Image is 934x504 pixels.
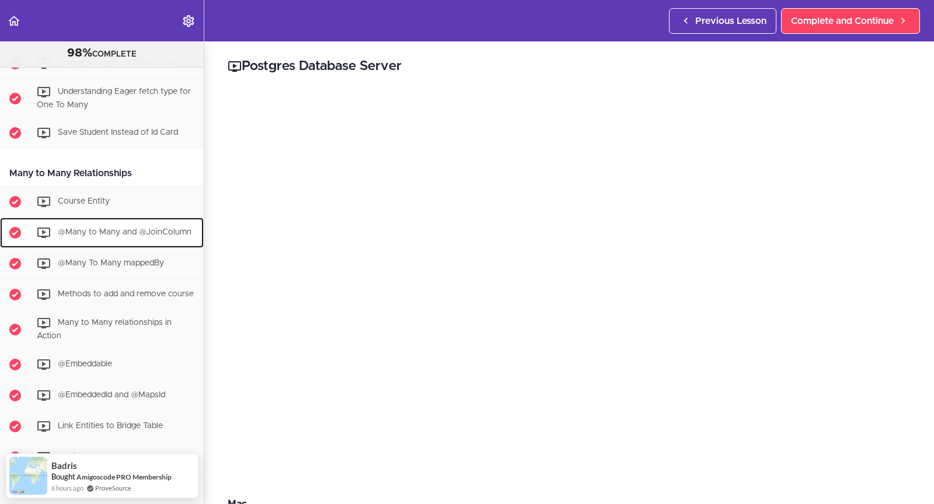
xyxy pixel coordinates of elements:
[695,14,766,28] span: Previous Lesson
[95,483,131,493] a: ProveSource
[58,129,178,137] span: Save Student Instead of Id Card
[669,8,776,34] a: Previous Lesson
[37,87,191,109] span: Understanding Eager fetch type for One To Many
[58,260,164,268] span: @Many To Many mappedBy
[58,422,163,430] span: Link Entities to Bridge Table
[58,229,191,237] span: @Many to Many and @JoinColumn
[51,483,83,493] span: 6 hours ago
[58,198,110,206] span: Course Entity
[228,57,911,76] h2: Postgres Database Server
[182,14,196,28] svg: Settings Menu
[67,47,92,59] span: 98%
[9,457,47,495] img: provesource social proof notification image
[58,290,194,299] span: Methods to add and remove course
[37,319,172,341] span: Many to Many relationships in Action
[7,14,21,28] svg: Back to course curriculum
[51,461,77,471] span: badris
[58,360,112,368] span: @Embeddable
[781,8,920,34] a: Complete and Continue
[15,46,189,61] div: COMPLETE
[76,473,172,481] a: Amigoscode PRO Membership
[58,391,165,399] span: @EmbeddedId and @MapsId
[791,14,894,28] span: Complete and Continue
[51,472,75,481] span: Bought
